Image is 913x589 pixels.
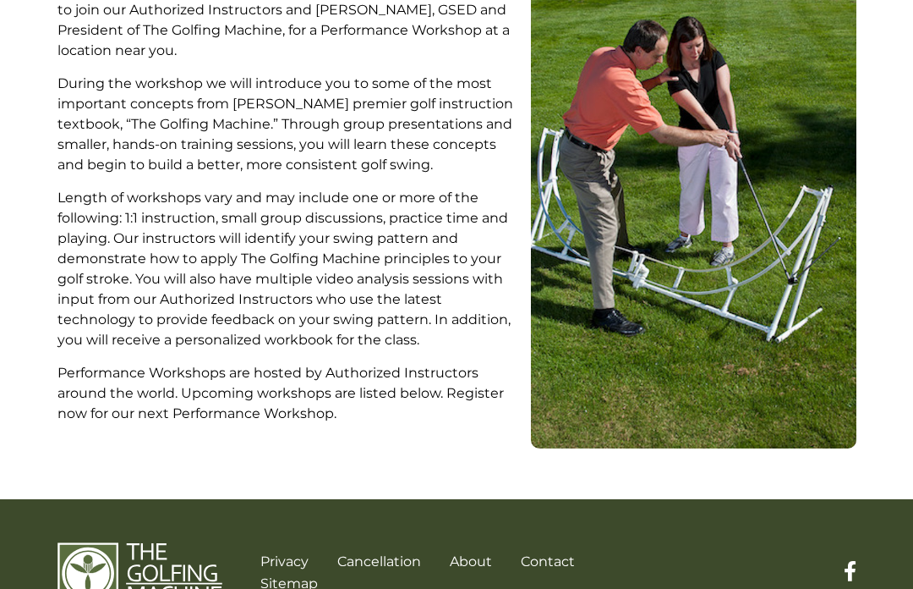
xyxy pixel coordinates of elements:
p: Length of workshops vary and may include one or more of the following: 1:1 instruction, small gro... [57,188,518,350]
p: During the workshop we will introduce you to some of the most important concepts from [PERSON_NAM... [57,74,518,175]
a: Contact [521,553,575,570]
a: Privacy [260,553,309,570]
p: Performance Workshops are hosted by Authorized Instructors around the world. Upcoming workshops a... [57,363,518,424]
a: Cancellation [337,553,421,570]
a: About [450,553,492,570]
